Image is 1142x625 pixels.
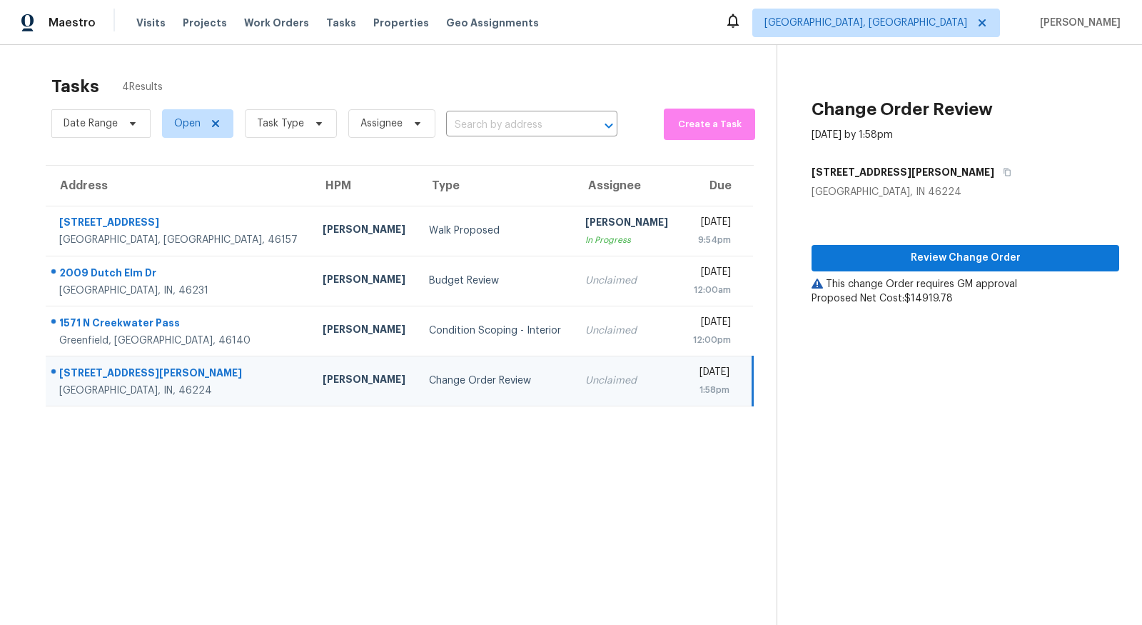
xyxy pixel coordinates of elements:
[692,233,731,247] div: 9:54pm
[692,283,731,297] div: 12:00am
[323,272,406,290] div: [PERSON_NAME]
[429,274,562,288] div: Budget Review
[59,233,300,247] div: [GEOGRAPHIC_DATA], [GEOGRAPHIC_DATA], 46157
[429,374,562,388] div: Change Order Review
[360,116,403,131] span: Assignee
[136,16,166,30] span: Visits
[994,159,1014,185] button: Copy Address
[446,114,577,136] input: Search by address
[812,277,1119,291] div: This change Order requires GM approval
[429,224,562,238] div: Walk Proposed
[812,291,1119,306] div: Proposed Net Cost: $14919.78
[692,315,731,333] div: [DATE]
[59,334,300,348] div: Greenfield, [GEOGRAPHIC_DATA], 46140
[373,16,429,30] span: Properties
[257,116,304,131] span: Task Type
[812,165,994,179] h5: [STREET_ADDRESS][PERSON_NAME]
[244,16,309,30] span: Work Orders
[585,215,669,233] div: [PERSON_NAME]
[823,249,1108,267] span: Review Change Order
[692,215,731,233] div: [DATE]
[812,185,1119,199] div: [GEOGRAPHIC_DATA], IN 46224
[323,372,406,390] div: [PERSON_NAME]
[311,166,418,206] th: HPM
[446,16,539,30] span: Geo Assignments
[599,116,619,136] button: Open
[764,16,967,30] span: [GEOGRAPHIC_DATA], [GEOGRAPHIC_DATA]
[59,215,300,233] div: [STREET_ADDRESS]
[812,128,893,142] div: [DATE] by 1:58pm
[692,333,731,347] div: 12:00pm
[323,222,406,240] div: [PERSON_NAME]
[59,284,300,298] div: [GEOGRAPHIC_DATA], IN, 46231
[174,116,201,131] span: Open
[326,18,356,28] span: Tasks
[1034,16,1121,30] span: [PERSON_NAME]
[585,233,669,247] div: In Progress
[64,116,118,131] span: Date Range
[585,324,669,338] div: Unclaimed
[681,166,753,206] th: Due
[692,265,731,283] div: [DATE]
[59,266,300,284] div: 2009 Dutch Elm Dr
[812,102,993,116] h2: Change Order Review
[812,245,1119,271] button: Review Change Order
[59,366,300,384] div: [STREET_ADDRESS][PERSON_NAME]
[429,324,562,338] div: Condition Scoping - Interior
[49,16,96,30] span: Maestro
[418,166,574,206] th: Type
[692,383,729,397] div: 1:58pm
[46,166,311,206] th: Address
[585,274,669,288] div: Unclaimed
[122,80,163,94] span: 4 Results
[574,166,680,206] th: Assignee
[183,16,227,30] span: Projects
[59,384,300,398] div: [GEOGRAPHIC_DATA], IN, 46224
[59,316,300,334] div: 1571 N Creekwater Pass
[323,322,406,340] div: [PERSON_NAME]
[664,109,755,140] button: Create a Task
[51,79,99,94] h2: Tasks
[692,365,729,383] div: [DATE]
[671,116,748,133] span: Create a Task
[585,374,669,388] div: Unclaimed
